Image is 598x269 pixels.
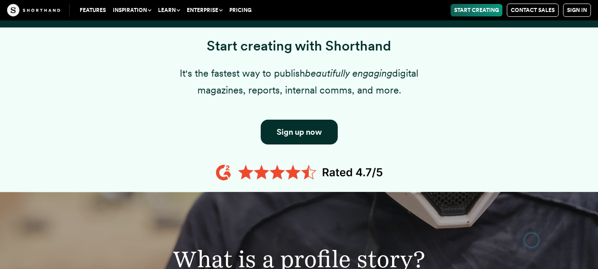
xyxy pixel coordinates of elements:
[216,162,383,183] img: 4.7 orange stars lined up in a row with the text G2 rated 4.7/5
[507,4,559,17] a: Contact Sales
[154,4,183,16] button: Learn
[261,120,338,144] a: Button to click through to Shorthand's signup section.
[183,4,226,16] button: Enterprise
[305,67,392,79] em: beautifully engaging
[451,4,502,16] a: Start Creating
[180,65,419,98] p: It's the fastest way to publish digital magazines, reports, internal comms, and more.
[180,38,419,55] h3: Start creating with Shorthand
[76,4,109,16] a: Features
[7,4,60,16] img: The Craft
[226,4,255,16] a: Pricing
[563,4,591,17] a: Sign in
[109,4,154,16] button: Inspiration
